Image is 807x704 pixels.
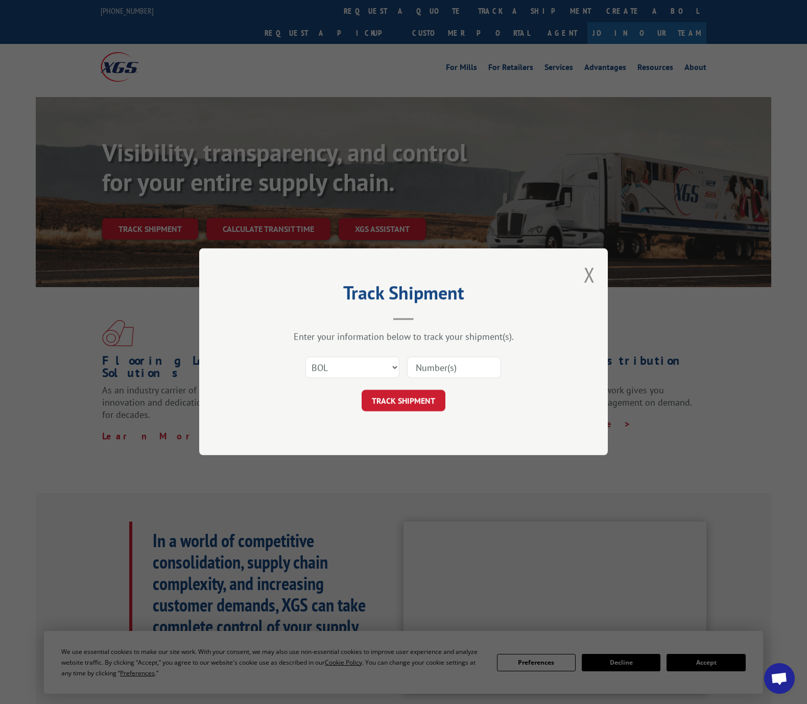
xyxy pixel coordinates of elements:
[362,390,445,412] button: TRACK SHIPMENT
[764,663,795,694] div: Open chat
[250,331,557,343] div: Enter your information below to track your shipment(s).
[250,286,557,305] h2: Track Shipment
[584,261,595,288] button: Close modal
[407,357,501,379] input: Number(s)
